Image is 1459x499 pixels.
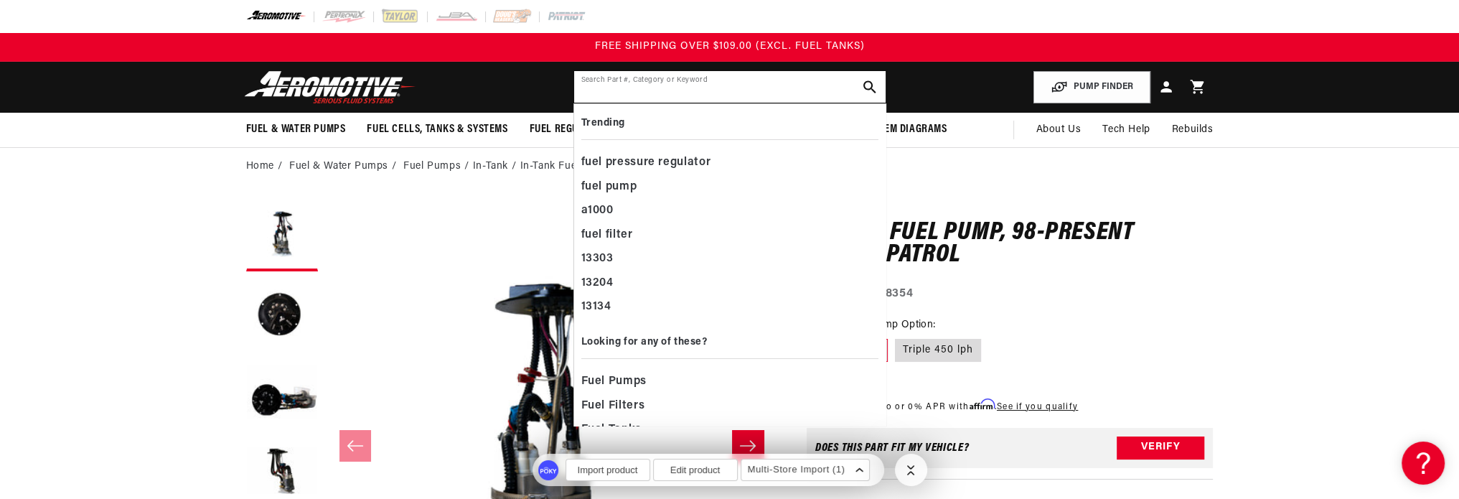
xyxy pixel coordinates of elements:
[595,41,865,52] span: FREE SHIPPING OVER $109.00 (EXCL. FUEL TANKS)
[1161,113,1224,147] summary: Rebuilds
[581,199,878,223] div: a1000
[289,159,388,174] a: Fuel & Water Pumps
[1025,113,1092,147] a: About Us
[403,159,461,174] a: Fuel Pumps
[1092,113,1160,147] summary: Tech Help
[852,113,958,146] summary: System Diagrams
[1036,124,1081,135] span: About Us
[530,122,614,137] span: Fuel Regulators
[807,285,1214,304] div: Part Number:
[566,459,650,481] button: Import product
[473,159,520,174] li: In-Tank
[519,113,624,146] summary: Fuel Regulators
[339,430,371,462] button: Slide left
[240,70,420,104] img: Aeromotive
[581,223,878,248] div: fuel filter
[854,71,886,103] button: search button
[581,247,878,271] div: 13303
[997,403,1078,411] a: See if you qualify - Learn more about Affirm Financing (opens in modal)
[581,271,878,296] div: 13204
[246,358,318,429] button: Load image 3 in gallery view
[581,337,708,348] b: Looking for any of these?
[246,279,318,350] button: Load image 2 in gallery view
[807,222,1214,267] h1: In-Tank Fuel Pump, 98-Present Nissan Patrol
[895,339,981,362] label: Triple 450 lph
[581,295,878,320] div: 13134
[815,442,970,454] div: Does This part fit My vehicle?
[581,420,642,440] span: Fuel Tanks
[863,122,947,137] span: System Diagrams
[581,396,645,416] span: Fuel Filters
[235,113,357,146] summary: Fuel & Water Pumps
[581,118,625,129] b: Trending
[581,175,878,200] div: fuel pump
[1117,437,1204,460] button: Verify
[881,288,913,299] strong: 18354
[520,159,738,174] li: In-Tank Fuel Pump, 98-Present Nissan Patrol
[747,462,828,477] span: Multi-Store Import (1)
[732,430,764,462] button: Slide right
[574,71,886,103] input: Search by Part Number, Category or Keyword
[1102,122,1150,138] span: Tech Help
[581,151,878,175] div: fuel pressure regulator
[1033,71,1150,103] button: PUMP FINDER
[653,459,738,481] button: Edit product
[246,159,274,174] a: Home
[1172,122,1214,138] span: Rebuilds
[356,113,518,146] summary: Fuel Cells, Tanks & Systems
[367,122,507,137] span: Fuel Cells, Tanks & Systems
[246,159,1214,174] nav: breadcrumbs
[970,399,995,410] span: Affirm
[246,122,346,137] span: Fuel & Water Pumps
[807,400,1078,414] p: Starting at /mo or 0% APR with .
[246,200,318,271] button: Load image 1 in gallery view
[581,372,647,392] span: Fuel Pumps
